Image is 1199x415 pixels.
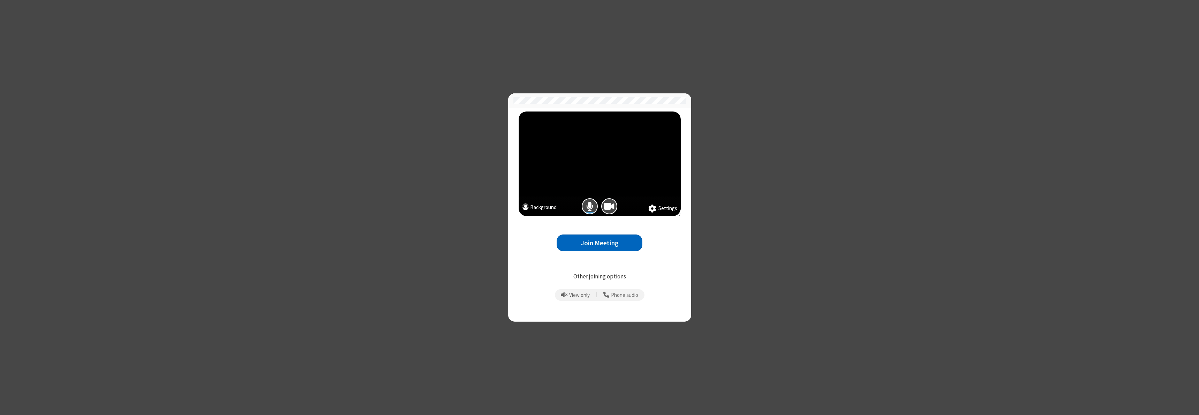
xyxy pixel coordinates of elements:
[601,289,641,301] button: Use your phone for mic and speaker while you view the meeting on this device.
[601,198,617,214] button: Camera is on
[648,205,677,213] button: Settings
[522,203,557,213] button: Background
[596,290,597,300] span: |
[582,198,598,214] button: Mic is on
[569,292,590,298] span: View only
[519,272,681,281] p: Other joining options
[557,235,642,252] button: Join Meeting
[558,289,593,301] button: Prevent echo when there is already an active mic and speaker in the room.
[611,292,638,298] span: Phone audio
